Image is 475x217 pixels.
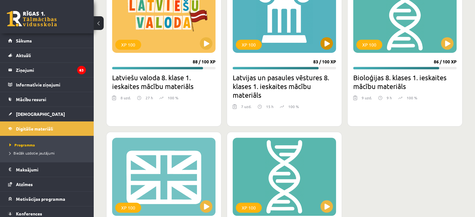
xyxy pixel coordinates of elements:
[112,73,215,91] h2: Latviešu valoda 8. klase 1. ieskaites mācību materiāls
[241,104,251,113] div: 7 uzd.
[168,95,178,101] p: 100 %
[288,104,299,109] p: 100 %
[8,77,86,92] a: Informatīvie ziņojumi
[233,73,336,99] h2: Latvijas un pasaules vēstures 8. klases 1. ieskaites mācību materiāls
[16,196,65,202] span: Motivācijas programma
[8,192,86,206] a: Motivācijas programma
[7,11,57,27] a: Rīgas 1. Tālmācības vidusskola
[353,73,457,91] h2: Bioloģijas 8. klases 1. ieskaites mācību materiāls
[266,104,274,109] p: 15 h
[387,95,392,101] p: 9 h
[16,211,42,216] span: Konferences
[16,77,86,92] legend: Informatīvie ziņojumi
[16,181,33,187] span: Atzīmes
[9,142,87,148] a: Programma
[77,66,86,74] i: 63
[407,95,417,101] p: 100 %
[16,111,65,117] span: [DEMOGRAPHIC_DATA]
[236,40,262,50] div: XP 100
[8,48,86,62] a: Aktuāli
[9,142,35,147] span: Programma
[9,150,55,155] span: Biežāk uzdotie jautājumi
[8,33,86,48] a: Sākums
[16,63,86,77] legend: Ziņojumi
[236,203,262,213] div: XP 100
[16,126,53,131] span: Digitālie materiāli
[121,95,131,104] div: 8 uzd.
[362,95,372,104] div: 9 uzd.
[16,162,86,177] legend: Maksājumi
[16,52,31,58] span: Aktuāli
[115,203,141,213] div: XP 100
[8,63,86,77] a: Ziņojumi63
[115,40,141,50] div: XP 100
[16,38,32,43] span: Sākums
[8,92,86,106] a: Mācību resursi
[8,107,86,121] a: [DEMOGRAPHIC_DATA]
[9,150,87,156] a: Biežāk uzdotie jautājumi
[8,162,86,177] a: Maksājumi
[8,121,86,136] a: Digitālie materiāli
[8,177,86,191] a: Atzīmes
[356,40,382,50] div: XP 100
[16,96,46,102] span: Mācību resursi
[146,95,153,101] p: 27 h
